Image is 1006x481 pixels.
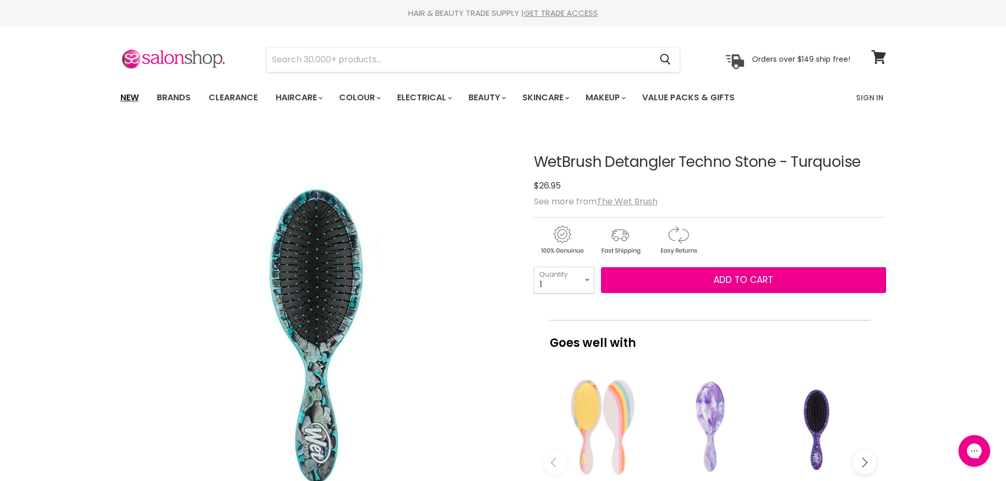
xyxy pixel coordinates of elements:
button: Search [652,48,680,72]
nav: Main [107,82,899,113]
a: Haircare [268,87,329,109]
iframe: Gorgias live chat messenger [953,431,995,470]
a: Electrical [389,87,458,109]
form: Product [266,47,680,72]
a: Clearance [201,87,266,109]
input: Search [267,48,652,72]
a: Skincare [514,87,576,109]
a: Colour [331,87,387,109]
a: Sign In [850,87,890,109]
a: Brands [149,87,199,109]
div: HAIR & BEAUTY TRADE SUPPLY | [107,8,899,18]
a: Value Packs & Gifts [634,87,742,109]
a: GET TRADE ACCESS [524,7,598,18]
a: Beauty [460,87,512,109]
ul: Main menu [112,82,796,113]
a: New [112,87,147,109]
p: Orders over $149 ship free! [752,54,850,64]
a: Makeup [578,87,632,109]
